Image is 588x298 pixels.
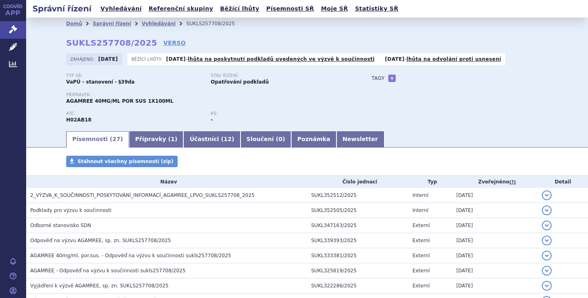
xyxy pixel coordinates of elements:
[66,117,91,123] strong: VAMOROLON
[542,281,552,291] button: detail
[542,221,552,230] button: detail
[307,263,408,278] td: SUKL325819/2025
[30,253,231,258] span: AGAMREE 40mg/ml, por.sus. - Odpověď na výzvu k součinnosti sukls257708/2025
[412,283,430,289] span: Externí
[241,131,291,148] a: Sloučení (0)
[166,56,186,62] strong: [DATE]
[26,176,307,188] th: Název
[188,56,375,62] a: lhůta na poskytnutí podkladů uvedených ve výzvě k součinnosti
[307,218,408,233] td: SUKL347163/2025
[336,131,384,148] a: Newsletter
[509,179,516,185] abbr: (?)
[142,21,176,26] a: Vyhledávání
[307,188,408,203] td: SUKL352512/2025
[412,207,428,213] span: Interní
[452,218,538,233] td: [DATE]
[452,263,538,278] td: [DATE]
[452,278,538,294] td: [DATE]
[385,56,405,62] strong: [DATE]
[264,3,316,14] a: Písemnosti SŘ
[307,203,408,218] td: SUKL352505/2025
[412,253,430,258] span: Externí
[542,205,552,215] button: detail
[408,176,452,188] th: Typ
[183,131,240,148] a: Účastníci (12)
[66,38,157,48] strong: SUKLS257708/2025
[452,188,538,203] td: [DATE]
[542,266,552,276] button: detail
[538,176,588,188] th: Detail
[224,136,232,142] span: 12
[186,18,245,30] li: SUKLS257708/2025
[30,192,254,198] span: 2_VÝZVA_K_SOUČINNOSTI_POSKYTOVÁNÍ_INFORMACÍ_AGAMREE_LPVO_SUKLS257708_2025
[452,233,538,248] td: [DATE]
[412,192,428,198] span: Interní
[452,203,538,218] td: [DATE]
[291,131,336,148] a: Poznámka
[66,79,135,85] strong: VaPÚ - stanovení - §39da
[452,176,538,188] th: Zveřejněno
[307,176,408,188] th: Číslo jednací
[66,156,178,167] a: Stáhnout všechny písemnosti (zip)
[171,136,175,142] span: 1
[211,73,347,78] p: Stav řízení:
[166,56,375,62] p: -
[66,131,129,148] a: Písemnosti (27)
[78,159,174,164] span: Stáhnout všechny písemnosti (zip)
[412,223,430,228] span: Externí
[70,56,96,62] span: Zahájeno:
[66,93,355,97] p: Přípravek:
[30,207,111,213] span: Podklady pro výzvu k součinnosti
[30,238,171,243] span: Odpověď na výzvu AGAMREE, sp. zn. SUKLS257708/2025
[66,73,203,78] p: Typ SŘ:
[93,21,131,26] a: Správní řízení
[129,131,183,148] a: Přípravky (1)
[146,3,216,14] a: Referenční skupiny
[307,233,408,248] td: SUKL339393/2025
[372,73,385,83] h3: Tagy
[98,3,144,14] a: Vyhledávání
[406,56,501,62] a: lhůta na odvolání proti usnesení
[542,251,552,260] button: detail
[30,283,169,289] span: Vyjádření k výzvě AGAMREE, sp. zn. SUKLS257708/2025
[163,39,186,47] a: VERSO
[352,3,401,14] a: Statistiky SŘ
[388,75,396,82] a: +
[112,136,120,142] span: 27
[385,56,501,62] p: -
[30,268,185,274] span: AGAMREE - Odpověď na výzvu k součinnosti sukls257708/2025
[412,238,430,243] span: Externí
[30,223,91,228] span: Odborné stanovisko SDN
[542,190,552,200] button: detail
[412,268,430,274] span: Externí
[98,56,118,62] strong: [DATE]
[211,79,269,85] strong: Opatřování podkladů
[318,3,350,14] a: Moje SŘ
[66,111,203,116] p: ATC:
[66,21,82,26] a: Domů
[211,117,213,123] strong: -
[452,248,538,263] td: [DATE]
[131,56,164,62] span: Běžící lhůty:
[542,236,552,245] button: detail
[278,136,283,142] span: 0
[211,111,347,116] p: RS:
[218,3,262,14] a: Běžící lhůty
[26,3,98,14] h2: Správní řízení
[307,278,408,294] td: SUKL322286/2025
[66,98,174,104] span: AGAMREE 40MG/ML POR SUS 1X100ML
[307,248,408,263] td: SUKL333381/2025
